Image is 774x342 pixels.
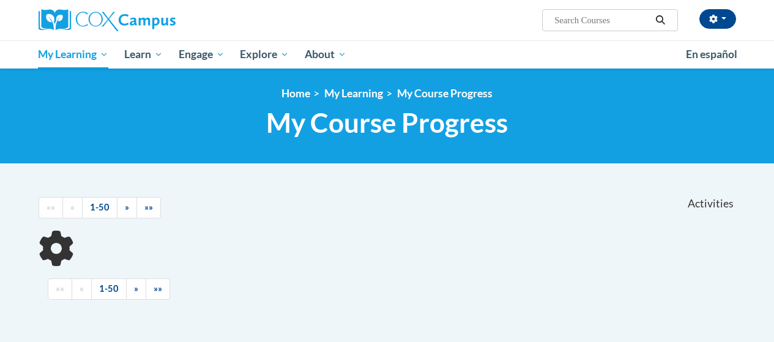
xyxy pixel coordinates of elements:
[144,202,153,212] span: »»
[134,283,138,294] span: »
[72,278,92,300] a: Previous
[281,87,310,100] a: Home
[179,47,225,62] span: Engage
[31,40,117,69] a: My Learning
[553,13,651,28] input: Search Courses
[116,40,171,69] a: Learn
[39,197,63,218] a: Begining
[29,40,745,69] div: Main menu
[678,42,745,67] a: En español
[125,202,129,212] span: »
[651,13,669,28] button: Search
[397,87,493,100] a: My Course Progress
[117,197,137,218] a: Next
[39,9,259,31] a: Cox Campus
[80,283,84,294] span: «
[91,278,127,300] a: 1-50
[82,197,117,218] a: 1-50
[136,197,161,218] a: End
[62,197,83,218] a: Previous
[324,87,383,100] a: My Learning
[699,9,736,29] button: Account Settings
[154,283,162,294] span: »»
[686,48,737,61] span: En español
[297,40,354,69] a: About
[70,202,75,212] span: «
[232,40,297,69] a: Explore
[240,47,289,62] span: Explore
[266,106,508,139] span: My Course Progress
[688,197,734,210] span: Activities
[47,202,55,212] span: ««
[48,278,72,300] a: Begining
[124,47,163,62] span: Learn
[56,283,64,294] span: ««
[39,9,176,31] img: Cox Campus
[126,278,146,300] a: Next
[305,47,346,62] span: About
[146,278,170,300] a: End
[38,47,108,62] span: My Learning
[171,40,233,69] a: Engage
